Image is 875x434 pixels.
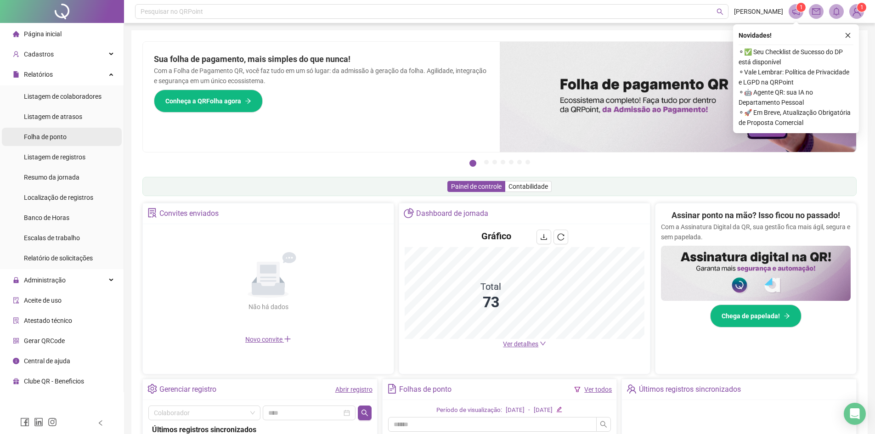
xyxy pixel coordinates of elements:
[24,254,93,262] span: Relatório de solicitações
[24,93,102,100] span: Listagem de colaboradores
[792,7,800,16] span: notification
[24,317,72,324] span: Atestado técnico
[481,230,511,242] h4: Gráfico
[540,233,548,241] span: download
[24,71,53,78] span: Relatórios
[639,382,741,397] div: Últimos registros sincronizados
[154,53,489,66] h2: Sua folha de pagamento, mais simples do que nunca!
[500,42,857,152] img: banner%2F8d14a306-6205-4263-8e5b-06e9a85ad873.png
[717,8,723,15] span: search
[503,340,546,348] a: Ver detalhes down
[501,160,505,164] button: 4
[600,421,607,428] span: search
[24,174,79,181] span: Resumo da jornada
[361,409,368,417] span: search
[24,214,69,221] span: Banco de Horas
[469,160,476,167] button: 1
[739,30,772,40] span: Novidades !
[832,7,841,16] span: bell
[722,311,780,321] span: Chega de papelada!
[404,208,413,218] span: pie-chart
[661,222,851,242] p: Com a Assinatura Digital da QR, sua gestão fica mais ágil, segura e sem papelada.
[534,406,553,415] div: [DATE]
[147,208,157,218] span: solution
[574,386,581,393] span: filter
[24,30,62,38] span: Página inicial
[24,337,65,344] span: Gerar QRCode
[845,32,851,39] span: close
[556,406,562,412] span: edit
[784,313,790,319] span: arrow-right
[506,406,525,415] div: [DATE]
[24,297,62,304] span: Aceite de uso
[451,183,502,190] span: Painel de controle
[24,194,93,201] span: Localização de registros
[154,66,489,86] p: Com a Folha de Pagamento QR, você faz tudo em um só lugar: da admissão à geração da folha. Agilid...
[154,90,263,113] button: Conheça a QRFolha agora
[24,133,67,141] span: Folha de ponto
[710,304,802,327] button: Chega de papelada!
[13,358,19,364] span: info-circle
[24,113,82,120] span: Listagem de atrasos
[739,87,853,107] span: ⚬ 🤖 Agente QR: sua IA no Departamento Pessoal
[13,338,19,344] span: qrcode
[159,206,219,221] div: Convites enviados
[734,6,783,17] span: [PERSON_NAME]
[627,384,636,394] span: team
[739,107,853,128] span: ⚬ 🚀 Em Breve, Atualização Obrigatória de Proposta Comercial
[13,277,19,283] span: lock
[844,403,866,425] div: Open Intercom Messenger
[165,96,241,106] span: Conheça a QRFolha agora
[528,406,530,415] div: -
[557,233,565,241] span: reload
[147,384,157,394] span: setting
[812,7,820,16] span: mail
[517,160,522,164] button: 6
[503,340,538,348] span: Ver detalhes
[20,417,29,427] span: facebook
[661,246,851,301] img: banner%2F02c71560-61a6-44d4-94b9-c8ab97240462.png
[34,417,43,427] span: linkedin
[13,317,19,324] span: solution
[399,382,452,397] div: Folhas de ponto
[13,31,19,37] span: home
[387,384,397,394] span: file-text
[800,4,803,11] span: 1
[509,160,514,164] button: 5
[584,386,612,393] a: Ver todos
[24,234,80,242] span: Escalas de trabalho
[284,335,291,343] span: plus
[226,302,310,312] div: Não há dados
[492,160,497,164] button: 3
[484,160,489,164] button: 2
[860,4,864,11] span: 1
[13,378,19,384] span: gift
[24,276,66,284] span: Administração
[159,382,216,397] div: Gerenciar registro
[540,340,546,347] span: down
[508,183,548,190] span: Contabilidade
[335,386,373,393] a: Abrir registro
[24,357,70,365] span: Central de ajuda
[24,51,54,58] span: Cadastros
[850,5,864,18] img: 91031
[525,160,530,164] button: 7
[857,3,866,12] sup: Atualize o seu contato no menu Meus Dados
[13,71,19,78] span: file
[97,420,104,426] span: left
[13,51,19,57] span: user-add
[48,417,57,427] span: instagram
[245,336,291,343] span: Novo convite
[13,297,19,304] span: audit
[24,153,85,161] span: Listagem de registros
[796,3,806,12] sup: 1
[416,206,488,221] div: Dashboard de jornada
[24,378,84,385] span: Clube QR - Beneficios
[739,67,853,87] span: ⚬ Vale Lembrar: Política de Privacidade e LGPD na QRPoint
[245,98,251,104] span: arrow-right
[436,406,502,415] div: Período de visualização:
[672,209,840,222] h2: Assinar ponto na mão? Isso ficou no passado!
[739,47,853,67] span: ⚬ ✅ Seu Checklist de Sucesso do DP está disponível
